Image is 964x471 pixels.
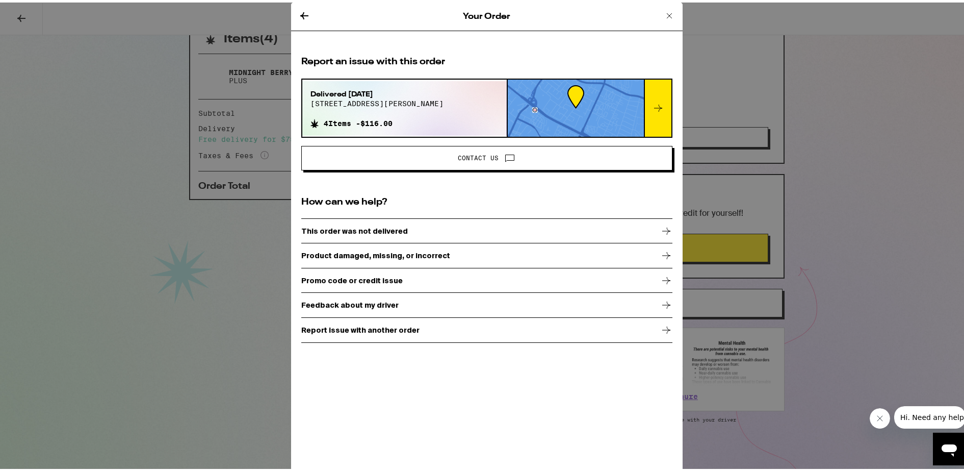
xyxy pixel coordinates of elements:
[301,225,408,233] p: This order was not delivered
[301,249,450,257] p: Product damaged, missing, or incorrect
[301,291,672,316] a: Feedback about my driver
[301,216,672,241] a: This order was not delivered
[301,324,420,332] p: Report issue with another order
[6,7,73,15] span: Hi. Need any help?
[301,266,672,291] a: Promo code or credit issue
[301,53,672,66] h2: Report an issue with this order
[310,97,444,105] span: [STREET_ADDRESS][PERSON_NAME]
[324,117,393,125] span: 4 Items - $116.00
[301,274,403,282] p: Promo code or credit issue
[301,315,672,340] a: Report issue with another order
[301,299,399,307] p: Feedback about my driver
[458,153,499,159] span: Contact Us
[301,241,672,266] a: Product damaged, missing, or incorrect
[301,193,672,206] h2: How can we help?
[301,143,672,168] button: Contact Us
[310,87,444,97] span: Delivered [DATE]
[870,406,890,426] iframe: Close message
